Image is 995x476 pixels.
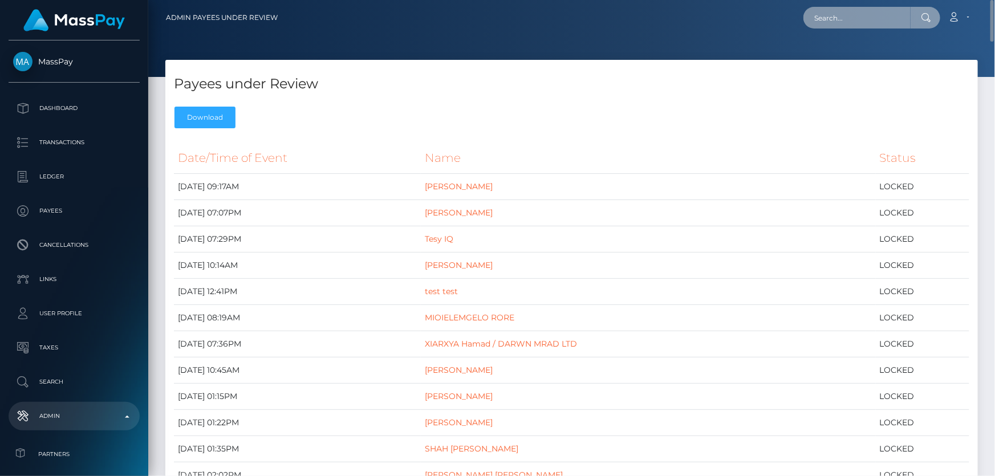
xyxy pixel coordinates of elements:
h4: Payees under Review [174,74,969,94]
img: MassPay Logo [23,9,125,31]
a: Taxes [9,333,140,362]
a: Admin [9,402,140,430]
a: Tesy IQ [425,234,453,244]
td: LOCKED [876,174,969,200]
p: User Profile [13,305,135,322]
a: Ledger [9,162,140,191]
a: [PERSON_NAME] [425,417,493,428]
span: Partners [13,447,135,461]
a: User Profile [9,299,140,328]
td: [DATE] 09:17AM [174,174,421,200]
td: [DATE] 12:41PM [174,279,421,305]
a: [PERSON_NAME] [425,208,493,218]
td: [DATE] 07:07PM [174,200,421,226]
p: Transactions [13,134,135,151]
th: Status [876,143,969,174]
td: LOCKED [876,200,969,226]
a: Admin Payees under Review [166,6,278,30]
a: Cancellations [9,231,140,259]
input: Search... [803,7,911,29]
p: Search [13,373,135,390]
td: LOCKED [876,436,969,462]
td: LOCKED [876,384,969,410]
a: Partners [9,442,140,466]
p: Taxes [13,339,135,356]
a: [PERSON_NAME] [425,181,493,192]
td: [DATE] 07:36PM [174,331,421,357]
a: test test [425,286,458,296]
p: Cancellations [13,237,135,254]
td: [DATE] 01:22PM [174,410,421,436]
a: XIARXYA Hamad / DARWN MRAD LTD [425,339,577,349]
td: LOCKED [876,279,969,305]
td: [DATE] 01:35PM [174,436,421,462]
a: Search [9,368,140,396]
a: Links [9,265,140,294]
p: Links [13,271,135,288]
p: Dashboard [13,100,135,117]
a: [PERSON_NAME] [425,391,493,401]
td: [DATE] 10:45AM [174,357,421,384]
a: [PERSON_NAME] [425,260,493,270]
th: Date/Time of Event [174,143,421,174]
td: [DATE] 07:29PM [174,226,421,253]
a: Download [174,107,235,128]
a: Payees [9,197,140,225]
td: [DATE] 10:14AM [174,253,421,279]
a: Transactions [9,128,140,157]
td: LOCKED [876,357,969,384]
td: LOCKED [876,305,969,331]
th: Name [421,143,875,174]
p: Payees [13,202,135,219]
td: [DATE] 08:19AM [174,305,421,331]
td: LOCKED [876,226,969,253]
td: LOCKED [876,331,969,357]
p: Ledger [13,168,135,185]
img: MassPay [13,52,33,71]
a: SHAH [PERSON_NAME] [425,444,518,454]
td: [DATE] 01:15PM [174,384,421,410]
td: LOCKED [876,410,969,436]
a: MIOIELEMGELO RORE [425,312,514,323]
a: [PERSON_NAME] [425,365,493,375]
a: Dashboard [9,94,140,123]
td: LOCKED [876,253,969,279]
p: Admin [13,408,135,425]
span: MassPay [9,56,140,67]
